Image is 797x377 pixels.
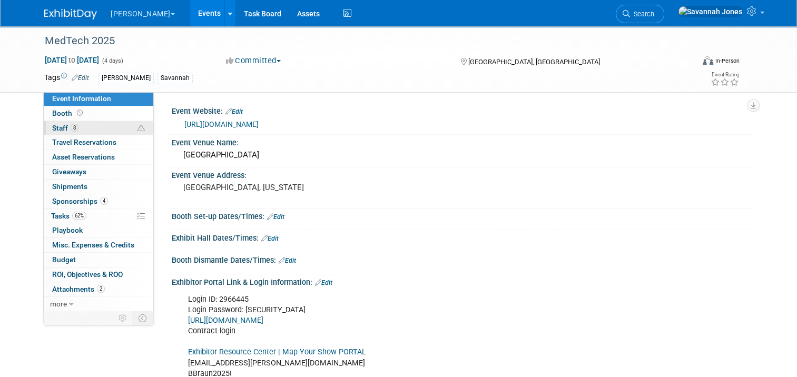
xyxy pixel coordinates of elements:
span: 4 [100,197,108,205]
img: Savannah Jones [678,6,743,17]
span: Asset Reservations [52,153,115,161]
a: Search [616,5,664,23]
span: more [50,300,67,308]
span: Search [630,10,654,18]
div: [GEOGRAPHIC_DATA] [180,147,745,163]
a: more [44,297,153,311]
span: Staff [52,124,78,132]
div: In-Person [715,57,740,65]
a: Shipments [44,180,153,194]
a: Event Information [44,92,153,106]
span: [DATE] [DATE] [44,55,100,65]
div: Exhibitor Portal Link & Login Information: [172,274,753,288]
div: [PERSON_NAME] [99,73,154,84]
a: Booth [44,106,153,121]
div: Event Venue Address: [172,167,753,181]
span: Booth [52,109,85,117]
span: Playbook [52,226,83,234]
span: Potential Scheduling Conflict -- at least one attendee is tagged in another overlapping event. [137,124,145,133]
a: [URL][DOMAIN_NAME] [188,316,263,325]
div: Event Website: [172,103,753,117]
a: Edit [225,108,243,115]
a: Edit [267,213,284,221]
a: [URL][DOMAIN_NAME] [184,120,259,128]
a: Edit [72,74,89,82]
a: Attachments2 [44,282,153,296]
a: Playbook [44,223,153,237]
a: Misc. Expenses & Credits [44,238,153,252]
div: Event Venue Name: [172,135,753,148]
span: Sponsorships [52,197,108,205]
span: Budget [52,255,76,264]
button: Committed [222,55,285,66]
span: ROI, Objectives & ROO [52,270,123,279]
span: 62% [72,212,86,220]
div: Booth Dismantle Dates/Times: [172,252,753,266]
a: Edit [261,235,279,242]
a: Edit [315,279,332,286]
a: Sponsorships4 [44,194,153,209]
span: Shipments [52,182,87,191]
a: Exhibitor Resource Center | Map Your Show PORTAL [188,348,366,356]
div: Event Rating [711,72,739,77]
span: 8 [71,124,78,132]
div: Exhibit Hall Dates/Times: [172,230,753,244]
a: Tasks62% [44,209,153,223]
pre: [GEOGRAPHIC_DATA], [US_STATE] [183,183,402,192]
img: ExhibitDay [44,9,97,19]
span: Misc. Expenses & Credits [52,241,134,249]
span: Giveaways [52,167,86,176]
span: Event Information [52,94,111,103]
div: Savannah [158,73,193,84]
span: [GEOGRAPHIC_DATA], [GEOGRAPHIC_DATA] [468,58,600,66]
img: Format-Inperson.png [703,56,713,65]
span: (4 days) [101,57,123,64]
a: Asset Reservations [44,150,153,164]
a: Budget [44,253,153,267]
span: Travel Reservations [52,138,116,146]
a: ROI, Objectives & ROO [44,267,153,282]
a: Travel Reservations [44,135,153,150]
td: Toggle Event Tabs [132,311,154,325]
span: Tasks [51,212,86,220]
div: Event Format [637,55,740,71]
div: MedTech 2025 [41,32,681,51]
span: Attachments [52,285,105,293]
td: Tags [44,72,89,84]
td: Personalize Event Tab Strip [114,311,132,325]
span: Booth not reserved yet [75,109,85,117]
span: 2 [97,285,105,293]
div: Booth Set-up Dates/Times: [172,209,753,222]
span: to [67,56,77,64]
a: Edit [279,257,296,264]
a: Giveaways [44,165,153,179]
a: Staff8 [44,121,153,135]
